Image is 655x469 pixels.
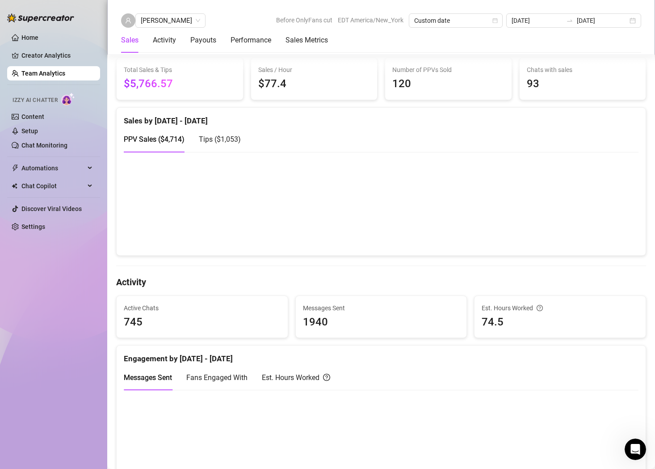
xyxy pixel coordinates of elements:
span: calendar [492,18,498,23]
div: Sales [121,35,139,46]
a: Content [21,113,44,120]
a: Discover Viral Videos [21,205,82,212]
span: , and account managers all in one workspace [9,106,158,123]
h1: Help [78,4,102,19]
span: Fans Copilot (CRM) [9,262,68,269]
span: Total Sales & Tips [124,65,236,75]
span: Messages Sent [303,303,460,313]
span: $5,766.57 [124,76,236,93]
span: swap-right [566,17,573,24]
span: Custom date [414,14,497,27]
span: Izzy AI Chatter [13,96,58,105]
div: Clear [160,29,167,36]
span: Messages [74,301,105,308]
span: Active Chats [124,303,281,313]
span: EDT America/New_York [338,13,403,27]
a: Settings [21,223,45,230]
div: Activity [153,35,176,46]
span: ... between different [9,271,72,278]
span: ... AI Chat Copilot: That helps [9,184,101,191]
span: Tips ( $1,053 ) [199,135,241,144]
div: Performance [231,35,271,46]
div: Engagement by [DATE] - [DATE] [124,346,638,365]
span: $77.4 [258,76,370,93]
span: Setting Roles and Permissions with the Desktop App [9,204,158,220]
div: Payouts [190,35,216,46]
img: AI Chatter [61,93,75,106]
button: Help [119,279,179,315]
span: 1940 [303,314,460,331]
div: Est. Hours Worked [262,372,330,383]
input: Search for help [6,24,172,41]
input: End date [577,16,628,25]
button: Messages [59,279,119,315]
span: Help [141,301,157,308]
a: Setup [21,127,38,135]
span: thunderbolt [12,165,19,172]
span: Chats with sales [527,65,639,75]
img: logo-BBDzfeDw.svg [7,13,74,22]
span: performance! [46,154,88,161]
div: Sales by [DATE] - [DATE] [124,108,638,127]
span: will still have access to your OnlyFans account, you can restrict their visibility of [9,223,140,249]
span: be more [126,184,152,191]
span: 120 [392,76,504,93]
span: chatters [89,106,115,113]
input: Start date [512,16,563,25]
span: Chat Copilot [21,179,85,193]
h4: Activity [116,276,646,288]
span: chatter [23,154,46,161]
span: For [9,76,19,84]
span: chatters [72,271,98,278]
span: Fans Engaged With [186,373,248,382]
span: chatters [26,223,52,230]
span: user [125,17,131,24]
span: Automations [21,161,85,175]
iframe: Intercom live chat [625,439,646,460]
a: Chat Monitoring [21,142,67,149]
span: Before OnlyFans cut [276,13,332,27]
span: Sales / Hour [258,65,370,75]
span: Start Here: Product Overview [9,174,101,182]
span: While [9,223,26,230]
span: Claim Tips [9,135,41,143]
span: Zack [141,14,200,27]
div: Sales Metrics [286,35,328,46]
span: Number of PPVs Sold [392,65,504,75]
span: Accessing OnlyFans Accounts with the Supercreator Desktop App [9,58,128,74]
span: Messages Sent [124,373,172,382]
span: 74.5 [482,314,638,331]
span: PPV Sales ( $4,714 ) [124,135,185,144]
a: Creator Analytics [21,48,93,63]
div: Est. Hours Worked [482,303,638,313]
span: question-circle [537,303,543,313]
span: 745 [124,314,281,331]
span: to [566,17,573,24]
span: ... your tips and improve your [9,145,86,161]
span: 93 [527,76,639,93]
span: Home [21,301,39,308]
span: Onboard your agency to Supercreator [9,97,127,104]
span: chatters [101,184,126,191]
a: Home [21,34,38,41]
img: Chat Copilot [12,183,17,189]
span: question-circle [323,372,330,383]
span: ... your creators' account, [9,106,89,113]
div: Close [157,4,173,20]
span: Chatters [19,76,46,84]
a: Team Analytics [21,70,65,77]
